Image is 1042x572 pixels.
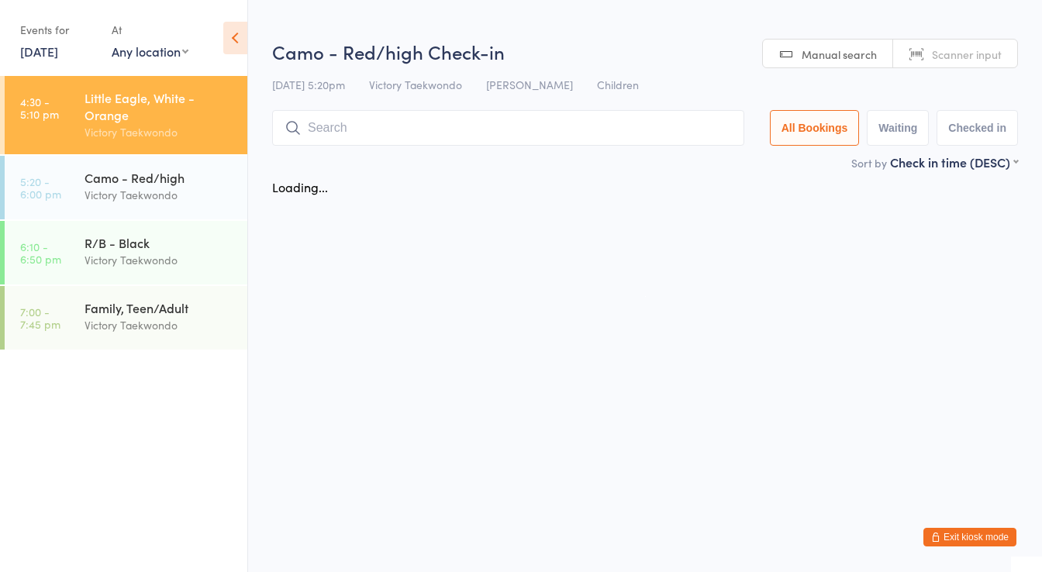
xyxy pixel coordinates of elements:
[770,110,860,146] button: All Bookings
[937,110,1018,146] button: Checked in
[85,299,234,316] div: Family, Teen/Adult
[85,316,234,334] div: Victory Taekwondo
[272,77,345,92] span: [DATE] 5:20pm
[20,95,59,120] time: 4:30 - 5:10 pm
[85,186,234,204] div: Victory Taekwondo
[20,305,60,330] time: 7:00 - 7:45 pm
[890,153,1018,171] div: Check in time (DESC)
[20,240,61,265] time: 6:10 - 6:50 pm
[923,528,1016,546] button: Exit kiosk mode
[112,17,188,43] div: At
[20,175,61,200] time: 5:20 - 6:00 pm
[272,110,744,146] input: Search
[5,76,247,154] a: 4:30 -5:10 pmLittle Eagle, White - OrangeVictory Taekwondo
[85,169,234,186] div: Camo - Red/high
[272,178,328,195] div: Loading...
[112,43,188,60] div: Any location
[932,47,1002,62] span: Scanner input
[851,155,887,171] label: Sort by
[597,77,639,92] span: Children
[20,43,58,60] a: [DATE]
[85,89,234,123] div: Little Eagle, White - Orange
[5,221,247,284] a: 6:10 -6:50 pmR/B - BlackVictory Taekwondo
[802,47,877,62] span: Manual search
[85,251,234,269] div: Victory Taekwondo
[5,286,247,350] a: 7:00 -7:45 pmFamily, Teen/AdultVictory Taekwondo
[369,77,462,92] span: Victory Taekwondo
[5,156,247,219] a: 5:20 -6:00 pmCamo - Red/highVictory Taekwondo
[272,39,1018,64] h2: Camo - Red/high Check-in
[85,123,234,141] div: Victory Taekwondo
[867,110,929,146] button: Waiting
[20,17,96,43] div: Events for
[486,77,573,92] span: [PERSON_NAME]
[85,234,234,251] div: R/B - Black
